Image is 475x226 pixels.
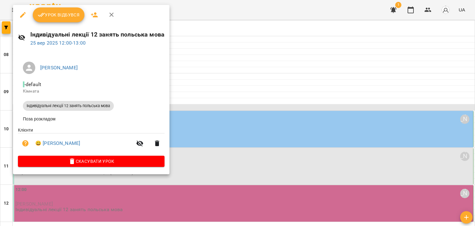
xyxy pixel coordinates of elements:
[23,158,160,165] span: Скасувати Урок
[18,113,165,124] li: Поза розкладом
[30,30,165,39] h6: Індивідуальні лекції 12 занять польська мова
[23,103,114,109] span: Індивідуальні лекції 12 занять польська мова
[18,136,33,151] button: Візит ще не сплачено. Додати оплату?
[38,11,80,19] span: Урок відбувся
[35,140,80,147] a: 😀 [PERSON_NAME]
[40,65,78,71] a: [PERSON_NAME]
[33,7,85,22] button: Урок відбувся
[23,81,42,87] span: - default
[30,40,86,46] a: 25 вер 2025 12:00-13:00
[18,127,165,156] ul: Клієнти
[23,88,160,94] p: Кімната
[18,156,165,167] button: Скасувати Урок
